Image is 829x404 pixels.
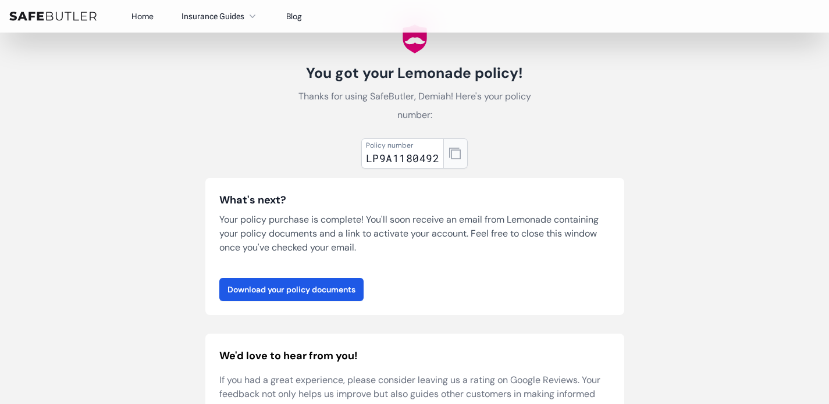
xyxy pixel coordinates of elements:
[131,11,154,22] a: Home
[182,9,258,23] button: Insurance Guides
[219,278,364,301] a: Download your policy documents
[219,348,610,364] h2: We'd love to hear from you!
[219,213,610,255] p: Your policy purchase is complete! You'll soon receive an email from Lemonade containing your poli...
[284,87,545,124] p: Thanks for using SafeButler, Demiah! Here's your policy number:
[9,12,97,21] img: SafeButler Text Logo
[219,192,610,208] h3: What's next?
[366,141,439,150] div: Policy number
[284,64,545,83] h1: You got your Lemonade policy!
[286,11,302,22] a: Blog
[366,150,439,166] div: LP9A1180492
